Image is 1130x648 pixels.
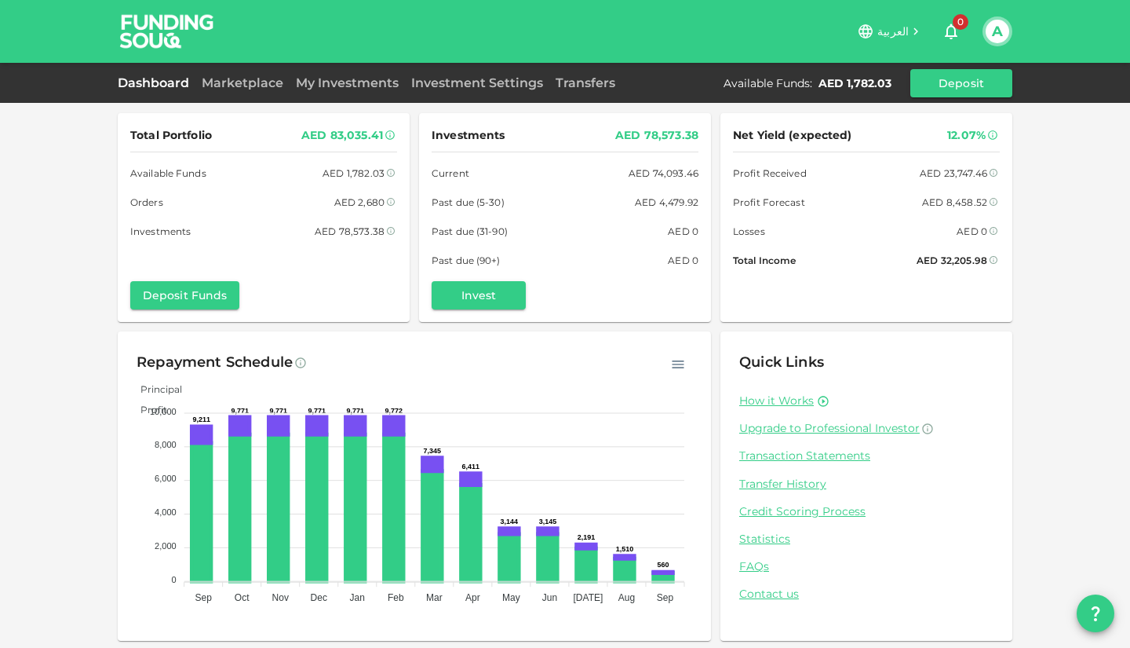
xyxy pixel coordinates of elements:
button: Deposit [910,69,1012,97]
a: Contact us [739,587,993,602]
button: A [986,20,1009,43]
div: AED 8,458.52 [922,194,987,211]
button: 0 [935,16,967,47]
tspan: Feb [388,592,404,603]
div: AED 0 [668,223,698,240]
div: Repayment Schedule [137,350,293,375]
a: Transfer History [739,477,993,492]
tspan: 10,000 [150,407,177,416]
a: Transaction Statements [739,448,993,463]
div: Available Funds : [724,75,812,91]
tspan: Sep [657,592,674,603]
tspan: Jun [542,592,557,603]
a: FAQs [739,559,993,574]
tspan: [DATE] [574,592,603,603]
span: Past due (31-90) [432,223,508,240]
tspan: Sep [195,592,212,603]
span: Investments [130,223,191,240]
div: AED 83,035.41 [301,126,383,145]
button: Deposit Funds [130,281,239,309]
tspan: 6,000 [155,474,177,483]
span: Current [432,165,469,181]
span: Principal [129,383,182,395]
span: Past due (90+) [432,252,501,269]
tspan: Nov [272,592,289,603]
tspan: Aug [618,592,635,603]
tspan: Jan [350,592,365,603]
span: العربية [877,24,909,38]
div: AED 74,093.46 [629,165,698,181]
tspan: 8,000 [155,440,177,449]
div: AED 0 [668,252,698,269]
a: How it Works [739,394,814,408]
div: AED 0 [957,223,987,240]
a: Upgrade to Professional Investor [739,421,993,436]
div: AED 4,479.92 [635,194,698,211]
span: Orders [130,194,163,211]
span: Profit [129,404,167,416]
tspan: 2,000 [155,541,177,551]
div: AED 2,680 [334,194,385,211]
a: Statistics [739,532,993,547]
div: AED 78,573.38 [315,223,385,240]
div: AED 1,782.03 [323,165,385,181]
span: Net Yield (expected) [733,126,852,145]
a: My Investments [290,75,405,90]
tspan: 0 [172,575,177,584]
span: Total Income [733,252,796,269]
tspan: 4,000 [155,507,177,517]
span: Total Portfolio [130,126,212,145]
a: Transfers [549,75,621,90]
div: AED 1,782.03 [818,75,891,91]
tspan: May [502,592,520,603]
a: Credit Scoring Process [739,504,993,519]
tspan: Dec [311,592,327,603]
span: Quick Links [739,353,824,371]
a: Marketplace [195,75,290,90]
div: AED 32,205.98 [917,252,987,269]
div: AED 23,747.46 [920,165,987,181]
tspan: Apr [465,592,480,603]
span: Past due (5-30) [432,194,505,211]
tspan: Mar [426,592,443,603]
span: Losses [733,223,765,240]
button: Invest [432,281,526,309]
span: Profit Forecast [733,194,805,211]
button: question [1077,595,1114,632]
div: AED 78,573.38 [615,126,698,145]
span: Investments [432,126,505,145]
a: Investment Settings [405,75,549,90]
tspan: Oct [235,592,250,603]
span: Profit Received [733,165,807,181]
span: Upgrade to Professional Investor [739,421,920,435]
a: Dashboard [118,75,195,90]
div: 12.07% [947,126,986,145]
span: 0 [953,14,968,30]
span: Available Funds [130,165,206,181]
